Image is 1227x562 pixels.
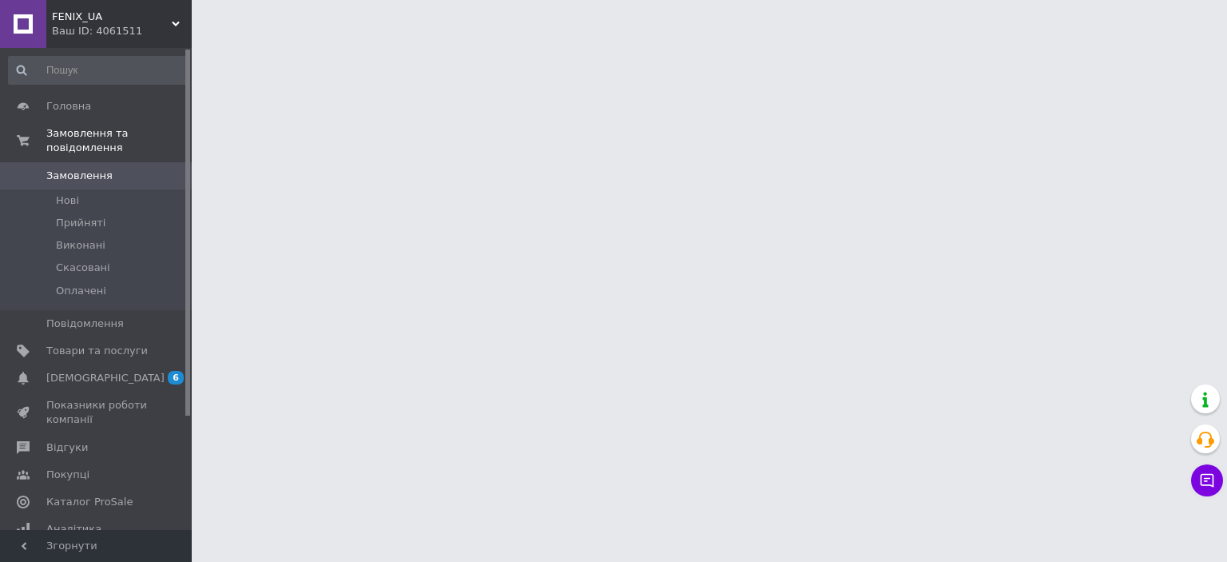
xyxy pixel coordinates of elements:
span: Каталог ProSale [46,495,133,509]
span: Відгуки [46,440,88,455]
span: Замовлення [46,169,113,183]
button: Чат з покупцем [1191,464,1223,496]
input: Пошук [8,56,189,85]
span: Прийняті [56,216,105,230]
span: Виконані [56,238,105,253]
span: Замовлення та повідомлення [46,126,192,155]
span: Головна [46,99,91,114]
span: Аналітика [46,522,101,536]
span: Покупці [46,468,89,482]
div: Ваш ID: 4061511 [52,24,192,38]
span: 6 [168,371,184,385]
span: Нові [56,193,79,208]
span: Товари та послуги [46,344,148,358]
span: Оплачені [56,284,106,298]
span: Повідомлення [46,317,124,331]
span: Показники роботи компанії [46,398,148,427]
span: FENIX_UA [52,10,172,24]
span: Скасовані [56,261,110,275]
span: [DEMOGRAPHIC_DATA] [46,371,165,385]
